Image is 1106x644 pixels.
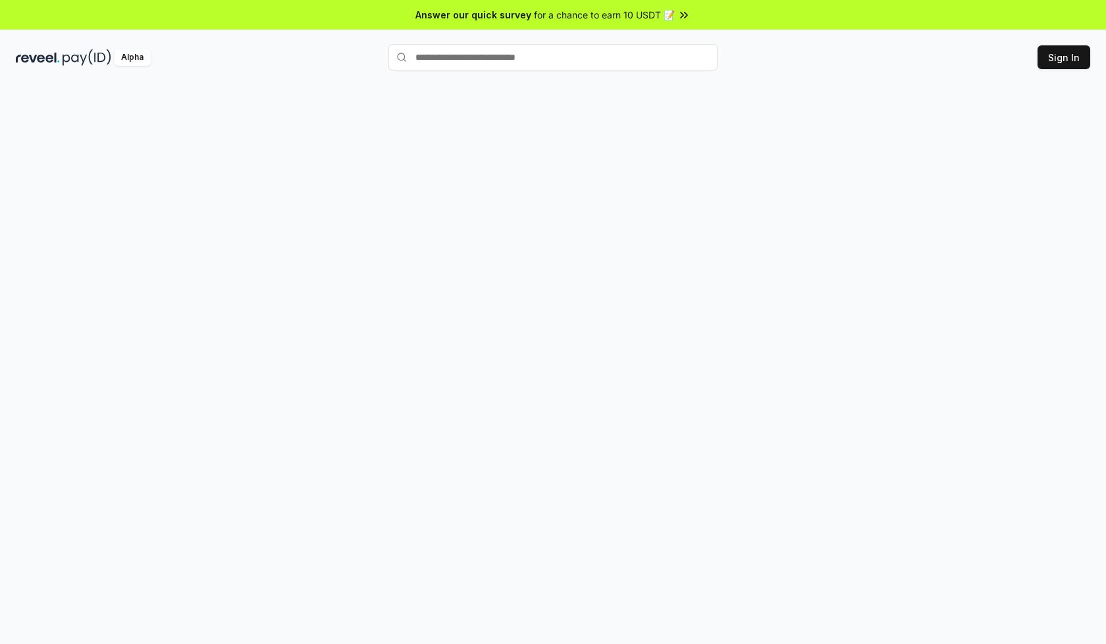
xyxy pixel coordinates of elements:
[114,49,151,66] div: Alpha
[16,49,60,66] img: reveel_dark
[415,8,531,22] span: Answer our quick survey
[63,49,111,66] img: pay_id
[1038,45,1090,69] button: Sign In
[534,8,675,22] span: for a chance to earn 10 USDT 📝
